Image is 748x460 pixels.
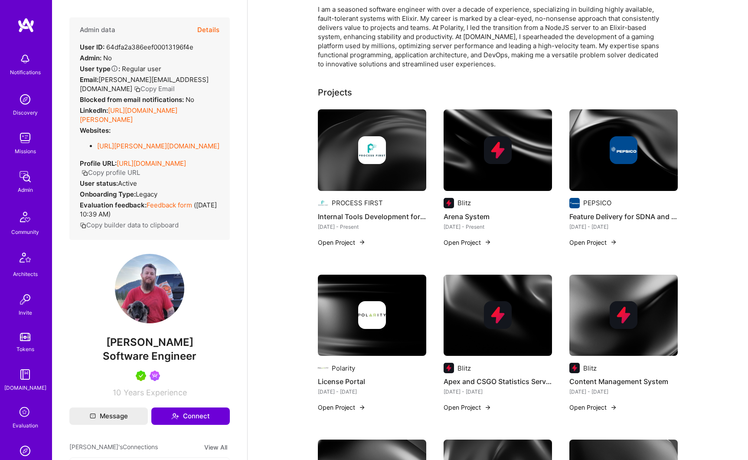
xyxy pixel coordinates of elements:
div: [DOMAIN_NAME] [4,383,46,392]
div: Blitz [457,364,471,373]
div: Polarity [332,364,355,373]
img: Been on Mission [150,371,160,381]
button: Open Project [569,238,617,247]
strong: User ID: [80,43,105,51]
div: Architects [13,269,38,279]
h4: Arena System [444,211,552,222]
img: Company logo [444,363,454,373]
button: Connect [151,407,230,425]
img: logo [17,17,35,33]
h4: Apex and CSGO Statistics Servers [444,376,552,387]
span: [PERSON_NAME]'s Connections [69,442,158,452]
div: PEPSICO [583,198,611,207]
img: Company logo [610,136,637,164]
span: Software Engineer [103,350,196,362]
strong: Websites: [80,126,111,135]
strong: User status: [80,179,118,187]
a: [URL][DOMAIN_NAME][PERSON_NAME] [80,106,177,124]
img: Company logo [318,363,328,373]
div: Missions [15,147,36,156]
div: [DATE] - Present [318,222,426,231]
h4: License Portal [318,376,426,387]
i: icon Copy [80,222,86,229]
img: discovery [16,91,34,108]
div: No [80,53,112,62]
img: arrow-right [359,239,366,246]
div: Tokens [16,345,34,354]
i: icon Copy [134,86,140,92]
h4: Admin data [80,26,115,34]
img: cover [569,275,678,356]
button: Open Project [318,403,366,412]
div: Evaluation [13,421,38,430]
img: Company logo [569,198,580,208]
strong: Evaluation feedback: [80,201,147,209]
img: Company logo [484,136,512,164]
div: [DATE] - Present [444,222,552,231]
button: Copy builder data to clipboard [80,220,179,230]
img: admin teamwork [16,168,34,185]
img: Company logo [610,301,637,329]
button: Open Project [318,238,366,247]
div: Admin [18,185,33,194]
img: cover [318,275,426,356]
button: Open Project [569,403,617,412]
img: Community [15,207,36,227]
strong: Email: [80,76,98,84]
a: [URL][PERSON_NAME][DOMAIN_NAME] [97,142,219,150]
img: cover [318,109,426,191]
div: Blitz [583,364,597,373]
img: A.Teamer in Residence [136,371,146,381]
div: [DATE] - [DATE] [569,222,678,231]
img: Company logo [358,301,386,329]
span: 10 [113,388,121,397]
span: [PERSON_NAME] [69,336,230,349]
img: Architects [15,249,36,269]
img: Company logo [358,136,386,164]
button: Copy Email [134,84,175,93]
div: Notifications [10,68,41,77]
div: [DATE] - [DATE] [444,387,552,396]
img: cover [569,109,678,191]
span: Years Experience [124,388,187,397]
h4: Feature Delivery for SDNA and CDNA Apps [569,211,678,222]
img: tokens [20,333,30,341]
img: Company logo [318,198,328,208]
img: cover [444,275,552,356]
div: 64dfa2a386eef00013196f4e [80,43,193,52]
div: Regular user [80,64,161,73]
div: ( [DATE] 10:39 AM ) [80,200,219,219]
button: Open Project [444,403,491,412]
strong: Profile URL: [80,159,117,168]
button: Details [197,17,219,43]
img: Company logo [484,301,512,329]
i: Help [111,65,118,72]
img: Admin Search [16,442,34,460]
img: Invite [16,291,34,308]
div: PROCESS FIRST [332,198,383,207]
button: Open Project [444,238,491,247]
div: [DATE] - [DATE] [569,387,678,396]
strong: Onboarding Type: [80,190,136,198]
button: Message [69,407,148,425]
img: arrow-right [484,239,491,246]
i: icon Connect [171,412,179,420]
strong: Blocked from email notifications: [80,95,186,104]
div: Blitz [457,198,471,207]
h4: Content Management System [569,376,678,387]
img: arrow-right [610,404,617,411]
a: [URL][DOMAIN_NAME] [117,159,186,168]
img: Company logo [569,363,580,373]
img: User Avatar [115,254,184,323]
img: cover [444,109,552,191]
button: Copy profile URL [82,168,140,177]
strong: Admin: [80,54,101,62]
div: Community [11,227,39,237]
strong: LinkedIn: [80,106,108,115]
img: arrow-right [610,239,617,246]
span: legacy [136,190,157,198]
i: icon Mail [90,413,96,419]
i: icon Copy [82,170,88,176]
span: [PERSON_NAME][EMAIL_ADDRESS][DOMAIN_NAME] [80,76,209,93]
div: No [80,95,194,104]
